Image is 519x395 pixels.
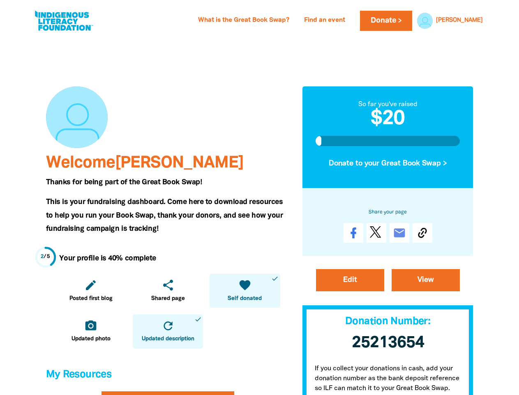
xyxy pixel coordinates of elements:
[46,179,202,186] span: Thanks for being part of the Great Book Swap!
[193,14,294,27] a: What is the Great Book Swap?
[299,14,350,27] a: Find an event
[161,279,175,292] i: share
[46,370,112,379] span: My Resources
[133,314,203,349] a: refreshUpdated descriptiondone
[41,253,50,261] div: / 5
[413,223,432,243] button: Copy Link
[56,274,126,308] a: editPosted first blog
[271,275,279,282] i: done
[436,18,483,23] a: [PERSON_NAME]
[238,279,251,292] i: favorite
[142,335,194,343] span: Updated description
[133,274,203,308] a: shareShared page
[392,269,460,291] a: View
[228,295,262,303] span: Self donated
[84,319,97,332] i: camera_alt
[316,109,460,129] h2: $20
[46,199,283,232] span: This is your fundraising dashboard. Come here to download resources to help you run your Book Swa...
[194,316,202,323] i: done
[210,274,280,308] a: favoriteSelf donateddone
[56,314,126,349] a: camera_altUpdated photo
[316,152,460,174] button: Donate to your Great Book Swap >
[72,335,111,343] span: Updated photo
[367,223,386,243] a: Post
[393,226,406,239] i: email
[316,269,384,291] a: Edit
[41,254,44,259] span: 2
[151,295,185,303] span: Shared page
[352,335,424,351] span: 25213654
[360,11,412,31] a: Donate
[316,100,460,109] div: So far you've raised
[59,255,156,262] strong: Your profile is 40% complete
[69,295,113,303] span: Posted first blog
[345,317,430,326] span: Donation Number:
[390,223,409,243] a: email
[84,279,97,292] i: edit
[46,156,244,171] span: Welcome [PERSON_NAME]
[316,207,460,216] h6: Share your page
[161,319,175,332] i: refresh
[344,223,363,243] a: Share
